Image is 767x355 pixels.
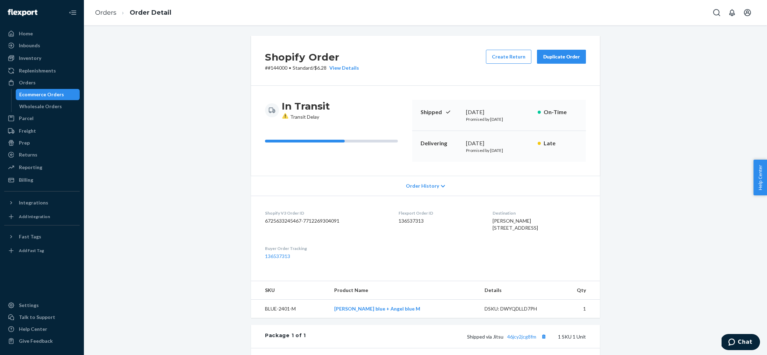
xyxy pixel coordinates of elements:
button: Open account menu [740,6,754,20]
div: Billing [19,176,33,183]
h3: In Transit [282,100,330,112]
button: Copy tracking number [539,332,548,341]
a: Help Center [4,323,80,335]
a: Order Detail [130,9,171,16]
p: Promised by [DATE] [466,116,532,122]
span: • [289,65,291,71]
button: Give Feedback [4,335,80,347]
a: Add Fast Tag [4,245,80,256]
th: Details [479,281,556,300]
p: Promised by [DATE] [466,147,532,153]
a: Parcel [4,113,80,124]
th: Product Name [329,281,479,300]
a: 136537313 [265,253,290,259]
a: Replenishments [4,65,80,76]
div: Ecommerce Orders [19,91,64,98]
span: Standard [293,65,313,71]
span: Order History [406,182,439,189]
dt: Destination [493,210,586,216]
th: SKU [251,281,329,300]
a: Prep [4,137,80,148]
div: Orders [19,79,36,86]
div: Talk to Support [19,314,55,321]
dt: Flexport Order ID [399,210,481,216]
span: Transit Delay [282,114,319,120]
a: Orders [4,77,80,88]
div: Give Feedback [19,337,53,344]
button: Close Navigation [66,6,80,20]
a: Freight [4,125,80,137]
div: [DATE] [466,139,532,147]
button: View Details [327,64,359,71]
p: # #144000 / $6.28 [265,64,359,71]
td: 1 [555,300,600,318]
button: Duplicate Order [537,50,586,64]
div: 1 SKU 1 Unit [306,332,586,341]
a: Wholesale Orders [16,101,80,112]
a: Reporting [4,162,80,173]
div: Package 1 of 1 [265,332,306,341]
div: Duplicate Order [543,53,580,60]
div: Home [19,30,33,37]
a: Billing [4,174,80,186]
button: Open notifications [725,6,739,20]
th: Qty [555,281,600,300]
p: Shipped [421,108,460,116]
a: Ecommerce Orders [16,89,80,100]
button: Open Search Box [710,6,724,20]
a: Inbounds [4,40,80,51]
a: 46jcy2jcg8fm [507,334,536,340]
div: Add Integration [19,214,50,220]
span: [PERSON_NAME] [STREET_ADDRESS] [493,218,538,231]
img: Flexport logo [8,9,37,16]
div: Inventory [19,55,41,62]
dt: Shopify V3 Order ID [265,210,387,216]
div: Add Fast Tag [19,248,44,253]
dd: 6725633245467-7712269304091 [265,217,387,224]
button: Integrations [4,197,80,208]
dt: Buyer Order Tracking [265,245,387,251]
div: Fast Tags [19,233,41,240]
div: Help Center [19,326,47,333]
div: Integrations [19,199,48,206]
button: Help Center [753,160,767,195]
div: Wholesale Orders [19,103,62,110]
button: Talk to Support [4,312,80,323]
a: Add Integration [4,211,80,222]
div: Returns [19,151,37,158]
button: Fast Tags [4,231,80,242]
div: Prep [19,139,30,146]
dd: 136537313 [399,217,481,224]
a: Home [4,28,80,39]
div: Reporting [19,164,42,171]
p: Late [544,139,578,147]
div: Replenishments [19,67,56,74]
button: Create Return [486,50,531,64]
p: Delivering [421,139,460,147]
a: Settings [4,300,80,311]
td: BLUE-2401-M [251,300,329,318]
a: Orders [95,9,116,16]
div: Parcel [19,115,34,122]
a: Returns [4,149,80,160]
div: Freight [19,127,36,134]
div: Settings [19,302,39,309]
ol: breadcrumbs [89,2,177,23]
div: [DATE] [466,108,532,116]
a: [PERSON_NAME] blue + Angel blue M [334,306,420,312]
h2: Shopify Order [265,50,359,64]
div: DSKU: DWYQDLLD7PH [485,305,550,312]
iframe: Opens a widget where you can chat to one of our agents [722,334,760,351]
a: Inventory [4,53,80,64]
p: On-Time [544,108,578,116]
div: Inbounds [19,42,40,49]
span: Shipped via Jitsu [467,334,548,340]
